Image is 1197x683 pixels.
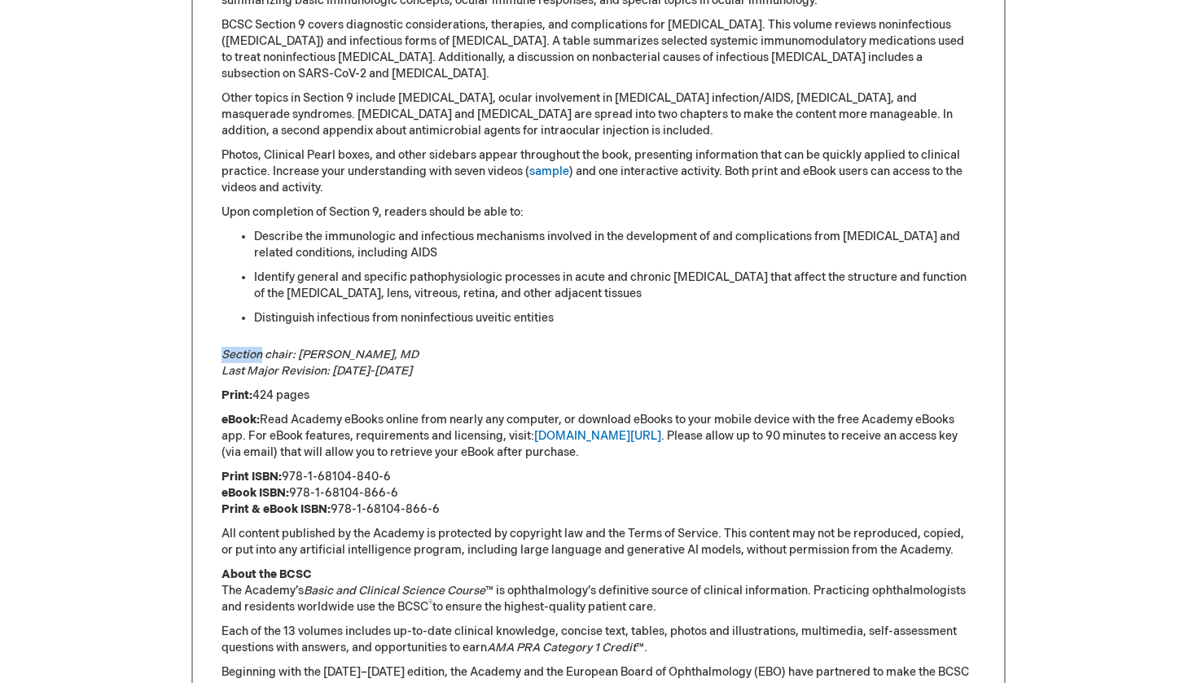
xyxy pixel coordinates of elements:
[221,469,976,518] p: 978-1-68104-840-6 978-1-68104-866-6 978-1-68104-866-6
[221,567,976,615] p: The Academy’s ™ is ophthalmology’s definitive source of clinical information. Practicing ophthalm...
[221,388,252,402] strong: Print:
[221,90,976,139] p: Other topics in Section 9 include [MEDICAL_DATA], ocular involvement in [MEDICAL_DATA] infection/...
[534,429,661,443] a: [DOMAIN_NAME][URL]
[221,387,976,404] p: 424 pages
[254,269,976,302] li: Identify general and specific pathophysiologic processes in acute and chronic [MEDICAL_DATA] that...
[221,486,289,500] strong: eBook ISBN:
[529,164,569,178] a: sample
[221,17,976,82] p: BCSC Section 9 covers diagnostic considerations, therapies, and complications for [MEDICAL_DATA]....
[221,470,282,484] strong: Print ISBN:
[428,599,432,609] sup: ®
[221,624,976,656] p: Each of the 13 volumes includes up-to-date clinical knowledge, concise text, tables, photos and i...
[221,502,331,516] strong: Print & eBook ISBN:
[221,526,976,558] p: All content published by the Academy is protected by copyright law and the Terms of Service. This...
[221,204,976,221] p: Upon completion of Section 9, readers should be able to:
[221,413,260,427] strong: eBook:
[221,412,976,461] p: Read Academy eBooks online from nearly any computer, or download eBooks to your mobile device wit...
[304,584,485,598] em: Basic and Clinical Science Course
[254,310,976,326] li: Distinguish infectious from noninfectious uveitic entities
[254,229,976,261] li: Describe the immunologic and infectious mechanisms involved in the development of and complicatio...
[221,147,976,196] p: Photos, Clinical Pearl boxes, and other sidebars appear throughout the book, presenting informati...
[487,641,636,655] em: AMA PRA Category 1 Credit
[221,567,312,581] strong: About the BCSC
[221,348,419,378] em: Section chair: [PERSON_NAME], MD Last Major Revision: [DATE]-[DATE]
